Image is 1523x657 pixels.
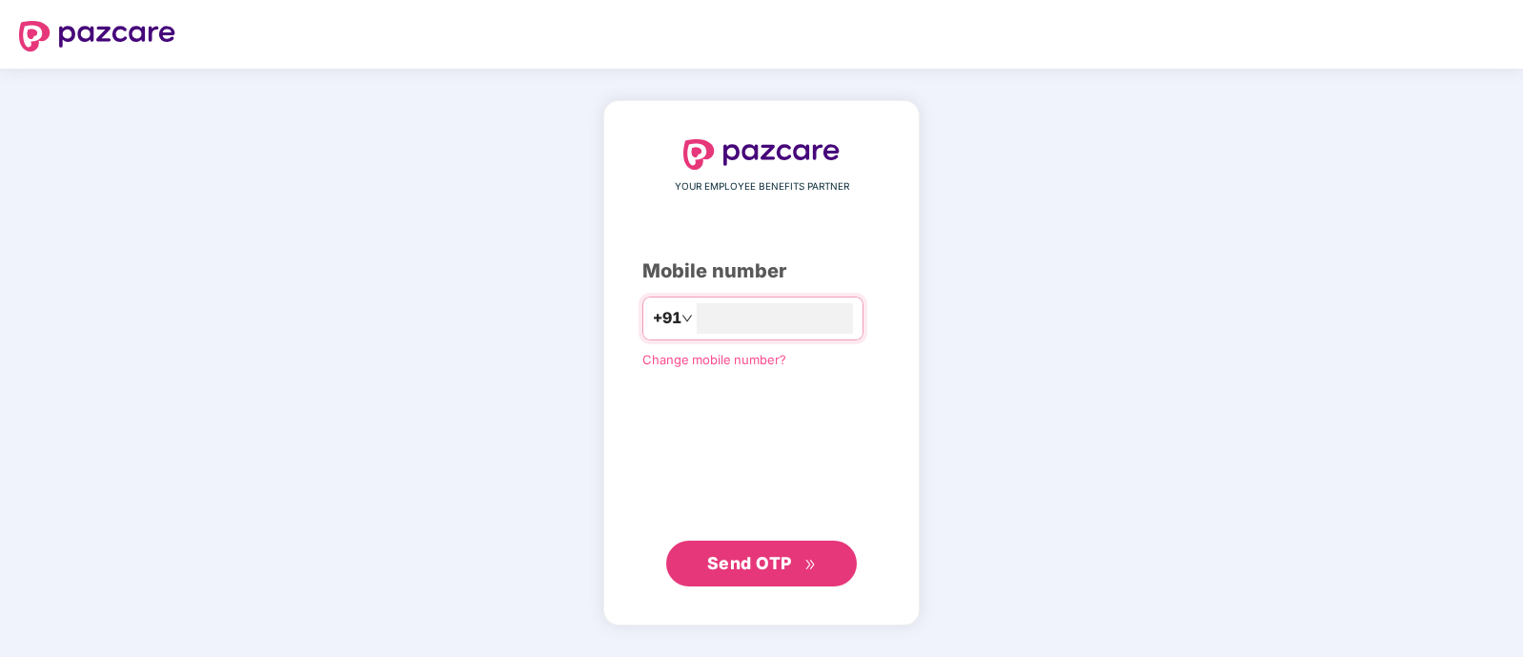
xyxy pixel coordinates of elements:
[19,21,175,51] img: logo
[642,257,881,286] div: Mobile number
[683,139,840,170] img: logo
[653,306,681,330] span: +91
[804,559,817,571] span: double-right
[642,352,786,367] a: Change mobile number?
[707,553,792,573] span: Send OTP
[681,313,693,324] span: down
[675,179,849,195] span: YOUR EMPLOYEE BENEFITS PARTNER
[666,541,857,586] button: Send OTPdouble-right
